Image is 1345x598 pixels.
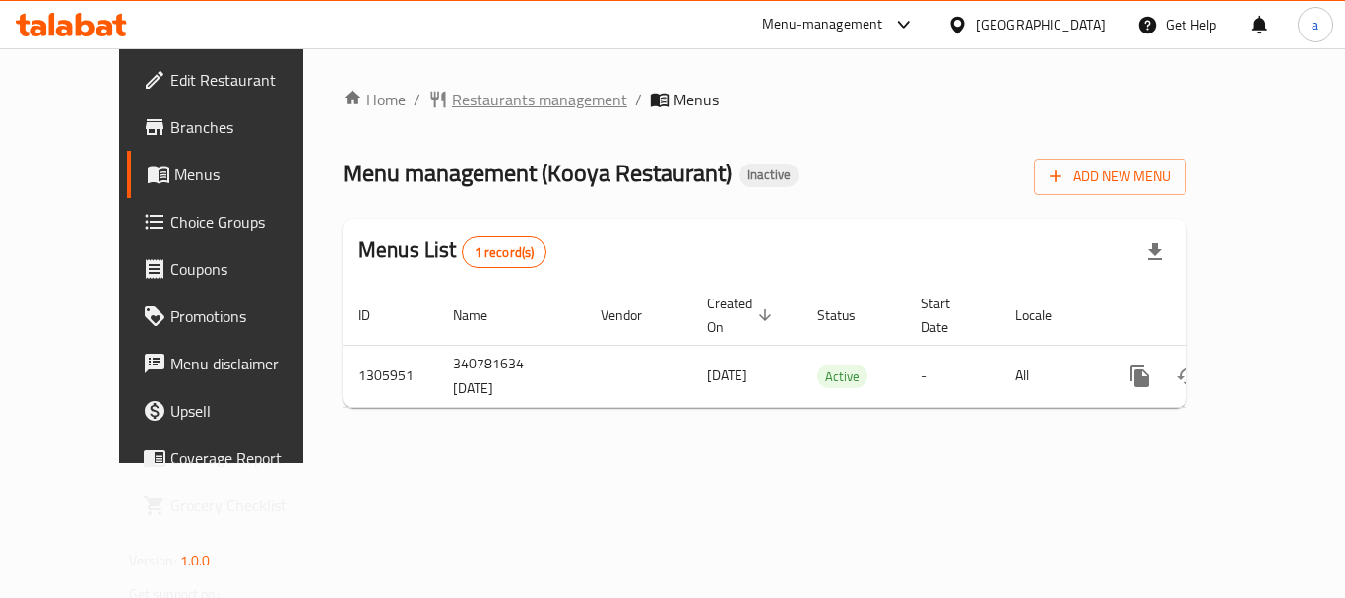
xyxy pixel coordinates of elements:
[170,257,328,281] span: Coupons
[1034,159,1186,195] button: Add New Menu
[343,151,732,195] span: Menu management ( Kooya Restaurant )
[817,303,881,327] span: Status
[437,345,585,407] td: 340781634 - [DATE]
[1101,286,1321,346] th: Actions
[170,399,328,423] span: Upsell
[127,56,344,103] a: Edit Restaurant
[170,352,328,375] span: Menu disclaimer
[127,482,344,529] a: Grocery Checklist
[428,88,627,111] a: Restaurants management
[817,365,867,388] div: Active
[170,494,328,517] span: Grocery Checklist
[358,235,546,268] h2: Menus List
[463,243,546,262] span: 1 record(s)
[1117,353,1164,400] button: more
[358,303,396,327] span: ID
[976,14,1106,35] div: [GEOGRAPHIC_DATA]
[635,88,642,111] li: /
[343,88,406,111] a: Home
[127,434,344,482] a: Coverage Report
[762,13,883,36] div: Menu-management
[170,446,328,470] span: Coverage Report
[905,345,999,407] td: -
[673,88,719,111] span: Menus
[817,365,867,388] span: Active
[1050,165,1171,189] span: Add New Menu
[707,363,747,388] span: [DATE]
[127,387,344,434] a: Upsell
[127,198,344,245] a: Choice Groups
[170,304,328,328] span: Promotions
[1015,303,1077,327] span: Locale
[127,245,344,293] a: Coupons
[739,166,799,183] span: Inactive
[921,292,976,339] span: Start Date
[127,151,344,198] a: Menus
[739,164,799,187] div: Inactive
[180,548,211,573] span: 1.0.0
[601,303,668,327] span: Vendor
[127,340,344,387] a: Menu disclaimer
[170,210,328,233] span: Choice Groups
[129,548,177,573] span: Version:
[174,163,328,186] span: Menus
[1131,229,1179,276] div: Export file
[707,292,778,339] span: Created On
[999,345,1101,407] td: All
[462,236,547,268] div: Total records count
[343,286,1321,408] table: enhanced table
[343,345,437,407] td: 1305951
[170,115,328,139] span: Branches
[127,103,344,151] a: Branches
[170,68,328,92] span: Edit Restaurant
[343,88,1186,111] nav: breadcrumb
[1312,14,1318,35] span: a
[452,88,627,111] span: Restaurants management
[453,303,513,327] span: Name
[414,88,420,111] li: /
[127,293,344,340] a: Promotions
[1164,353,1211,400] button: Change Status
